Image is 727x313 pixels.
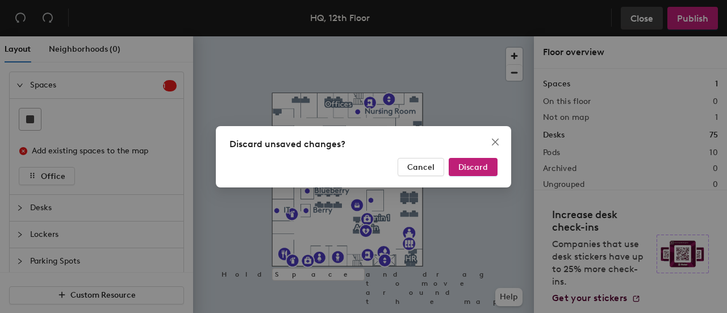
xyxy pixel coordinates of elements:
[407,162,434,172] span: Cancel
[398,158,444,176] button: Cancel
[491,137,500,147] span: close
[449,158,498,176] button: Discard
[458,162,488,172] span: Discard
[486,133,504,151] button: Close
[229,137,498,151] div: Discard unsaved changes?
[486,137,504,147] span: Close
